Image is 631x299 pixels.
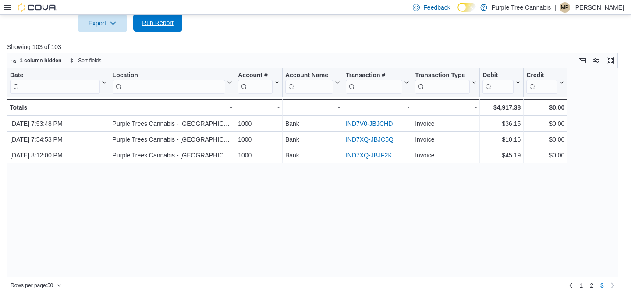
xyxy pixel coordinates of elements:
button: Transaction Type [415,71,477,94]
button: Run Report [133,14,182,32]
span: 2 [590,281,593,290]
div: - [415,102,477,113]
p: Purple Tree Cannabis [492,2,551,13]
div: Credit [526,71,557,80]
div: Bank [285,118,340,129]
nav: Pagination for preceding grid [566,278,618,292]
div: Account # [238,71,273,94]
div: Matt Piotrowicz [560,2,570,13]
a: IND7V0-JBJCHD [346,120,393,127]
span: Sort fields [78,57,101,64]
div: Transaction # URL [346,71,402,94]
div: Purple Trees Cannabis - [GEOGRAPHIC_DATA] [113,134,233,145]
p: Showing 103 of 103 [7,43,624,51]
div: Transaction # [346,71,402,80]
div: $0.00 [526,102,564,113]
span: Run Report [142,18,174,27]
div: Invoice [415,134,477,145]
div: $0.00 [526,118,564,129]
div: Bank [285,134,340,145]
div: Location [113,71,226,94]
div: Debit [482,71,514,80]
div: $4,917.38 [482,102,521,113]
button: Export [78,14,127,32]
button: Date [10,71,107,94]
a: Page 2 of 3 [586,278,597,292]
div: 1000 [238,134,280,145]
div: $36.15 [482,118,521,129]
div: [DATE] 8:12:00 PM [10,150,107,160]
a: IND7XQ-JBJC5Q [346,136,393,143]
div: Purple Trees Cannabis - [GEOGRAPHIC_DATA] [113,118,233,129]
a: IND7XQ-JBJF2K [346,152,392,159]
button: Sort fields [66,55,105,66]
div: Date [10,71,100,94]
button: Page 3 of 3 [597,278,607,292]
div: Account # [238,71,273,80]
button: 1 column hidden [7,55,65,66]
span: 1 column hidden [20,57,61,64]
div: $45.19 [482,150,521,160]
div: Transaction Type [415,71,470,80]
div: - [238,102,280,113]
div: $0.00 [526,150,564,160]
div: Invoice [415,118,477,129]
button: Credit [526,71,564,94]
button: Display options [591,55,602,66]
div: Location [113,71,226,80]
img: Cova [18,3,57,12]
div: Invoice [415,150,477,160]
div: $0.00 [526,134,564,145]
div: [DATE] 7:54:53 PM [10,134,107,145]
span: 3 [600,281,604,290]
div: - [113,102,233,113]
div: - [285,102,340,113]
div: Credit [526,71,557,94]
span: Export [83,14,122,32]
div: - [346,102,409,113]
span: 1 [580,281,583,290]
span: Feedback [423,3,450,12]
div: $10.16 [482,134,521,145]
div: 1000 [238,118,280,129]
div: 1000 [238,150,280,160]
span: MP [561,2,569,13]
button: Account # [238,71,280,94]
div: Debit [482,71,514,94]
div: Account Name [285,71,333,94]
p: | [554,2,556,13]
button: Account Name [285,71,340,94]
p: [PERSON_NAME] [574,2,624,13]
button: Debit [482,71,521,94]
span: Rows per page : 50 [11,282,53,289]
ul: Pagination for preceding grid [576,278,607,292]
button: Transaction # [346,71,409,94]
div: Account Name [285,71,333,80]
input: Dark Mode [457,3,476,12]
div: Transaction Type [415,71,470,94]
button: Enter fullscreen [605,55,616,66]
button: Location [113,71,233,94]
button: Next page [607,280,618,291]
a: Page 1 of 3 [576,278,587,292]
div: Purple Trees Cannabis - [GEOGRAPHIC_DATA] [113,150,233,160]
div: Date [10,71,100,80]
div: Bank [285,150,340,160]
div: [DATE] 7:53:48 PM [10,118,107,129]
a: Previous page [566,280,576,291]
button: Keyboard shortcuts [577,55,588,66]
div: Totals [10,102,107,113]
button: Rows per page:50 [7,280,65,291]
